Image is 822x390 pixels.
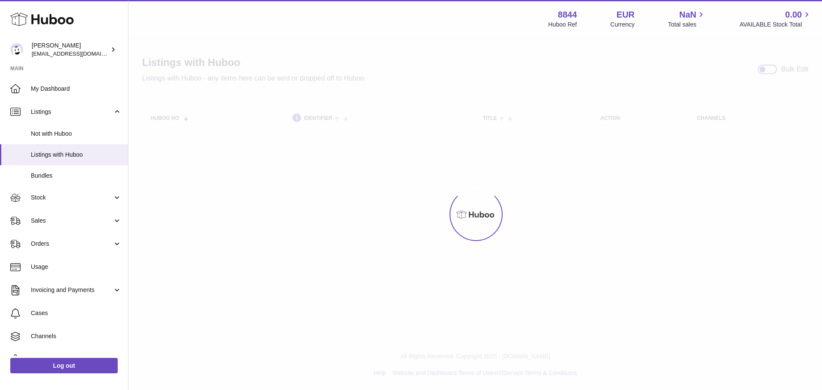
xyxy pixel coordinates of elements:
div: [PERSON_NAME] [32,42,109,58]
img: internalAdmin-8844@internal.huboo.com [10,43,23,56]
span: Usage [31,263,122,271]
span: My Dashboard [31,85,122,93]
strong: EUR [616,9,634,21]
a: NaN Total sales [668,9,706,29]
span: Channels [31,332,122,340]
span: AVAILABLE Stock Total [739,21,812,29]
span: Bundles [31,172,122,180]
span: Listings with Huboo [31,151,122,159]
span: Listings [31,108,113,116]
div: Huboo Ref [548,21,577,29]
span: Sales [31,217,113,225]
span: Cases [31,309,122,317]
a: Log out [10,358,118,373]
span: Settings [31,355,122,363]
span: Total sales [668,21,706,29]
a: 0.00 AVAILABLE Stock Total [739,9,812,29]
span: Invoicing and Payments [31,286,113,294]
span: Not with Huboo [31,130,122,138]
span: NaN [679,9,696,21]
strong: 8844 [558,9,577,21]
span: [EMAIL_ADDRESS][DOMAIN_NAME] [32,50,126,57]
span: 0.00 [785,9,802,21]
span: Stock [31,194,113,202]
div: Currency [611,21,635,29]
span: Orders [31,240,113,248]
